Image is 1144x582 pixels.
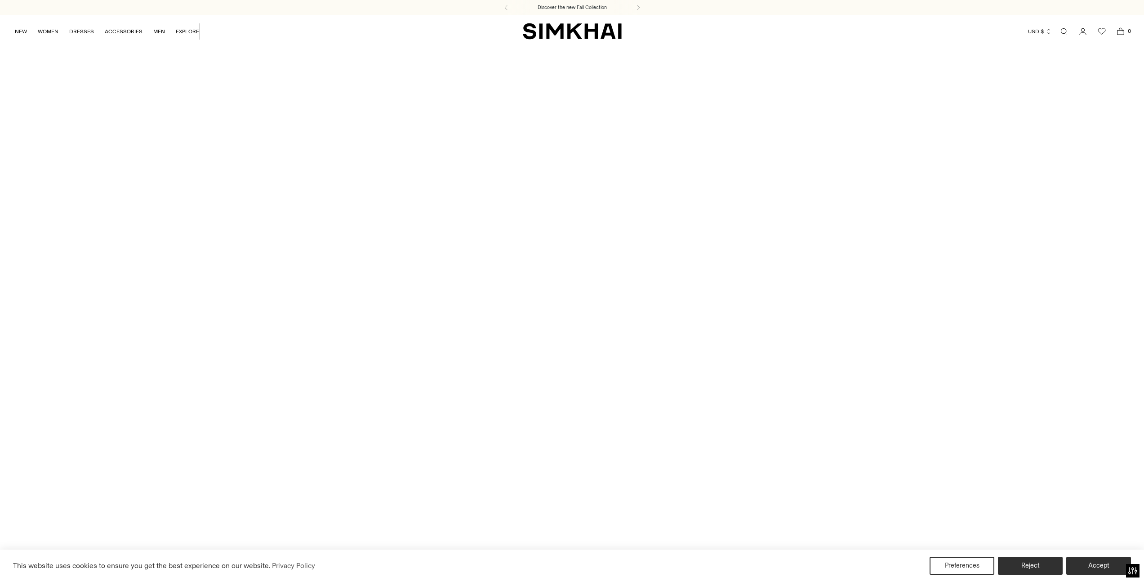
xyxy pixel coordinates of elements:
[105,22,142,41] a: ACCESSORIES
[1074,22,1092,40] a: Go to the account page
[1125,27,1133,35] span: 0
[15,22,27,41] a: NEW
[1028,22,1052,41] button: USD $
[1112,22,1130,40] a: Open cart modal
[1093,22,1111,40] a: Wishlist
[998,557,1063,575] button: Reject
[38,22,58,41] a: WOMEN
[271,559,316,573] a: Privacy Policy (opens in a new tab)
[538,4,607,11] a: Discover the new Fall Collection
[13,561,271,570] span: This website uses cookies to ensure you get the best experience on our website.
[1066,557,1131,575] button: Accept
[523,22,622,40] a: SIMKHAI
[176,22,199,41] a: EXPLORE
[1055,22,1073,40] a: Open search modal
[153,22,165,41] a: MEN
[69,22,94,41] a: DRESSES
[930,557,994,575] button: Preferences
